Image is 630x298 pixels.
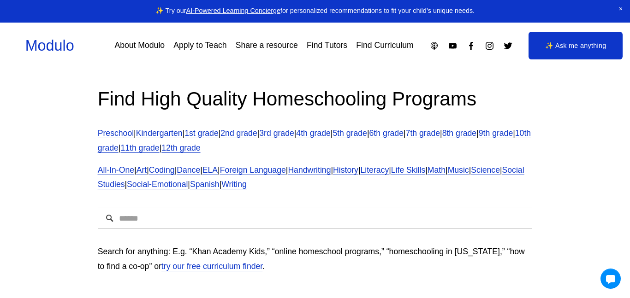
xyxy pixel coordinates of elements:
a: YouTube [448,41,458,51]
a: Share a resource [236,38,298,54]
a: 11th grade [120,143,159,152]
a: Science [471,165,500,175]
a: Kindergarten [136,129,183,138]
a: About Modulo [114,38,165,54]
a: Literacy [360,165,389,175]
a: History [333,165,358,175]
a: try our free curriculum finder [161,262,262,271]
a: Social-Emotional [127,180,188,189]
a: Twitter [503,41,513,51]
a: Music [448,165,469,175]
a: AI-Powered Learning Concierge [186,7,280,14]
a: All-In-One [98,165,134,175]
a: 9th grade [479,129,513,138]
a: 6th grade [369,129,404,138]
p: | | | | | | | | | | | | | [98,126,533,156]
a: Facebook [466,41,476,51]
a: 8th grade [442,129,476,138]
a: 1st grade [184,129,219,138]
a: Instagram [485,41,494,51]
input: Search [98,208,533,229]
a: 12th grade [161,143,200,152]
a: Apply to Teach [173,38,226,54]
a: Social Studies [98,165,524,189]
a: 4th grade [296,129,330,138]
a: ELA [202,165,218,175]
a: Coding [149,165,175,175]
a: Writing [221,180,247,189]
a: Spanish [190,180,220,189]
a: Dance [177,165,200,175]
a: Life Skills [391,165,425,175]
a: ✨ Ask me anything [529,32,623,59]
h2: Find High Quality Homeschooling Programs [98,86,533,111]
a: 7th grade [406,129,440,138]
a: Foreign Language [220,165,286,175]
a: Apple Podcasts [429,41,439,51]
a: Preschool [98,129,134,138]
a: Art [137,165,147,175]
a: Find Curriculum [356,38,413,54]
p: Search for anything: E.g. “Khan Academy Kids,” “online homeschool programs,” “homeschooling in [U... [98,245,533,274]
a: Handwriting [288,165,331,175]
a: 3rd grade [259,129,294,138]
a: 10th grade [98,129,531,152]
a: Modulo [25,37,74,54]
p: | | | | | | | | | | | | | | | | [98,163,533,193]
a: Find Tutors [307,38,347,54]
a: 2nd grade [220,129,257,138]
a: 5th grade [333,129,367,138]
a: Math [428,165,446,175]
